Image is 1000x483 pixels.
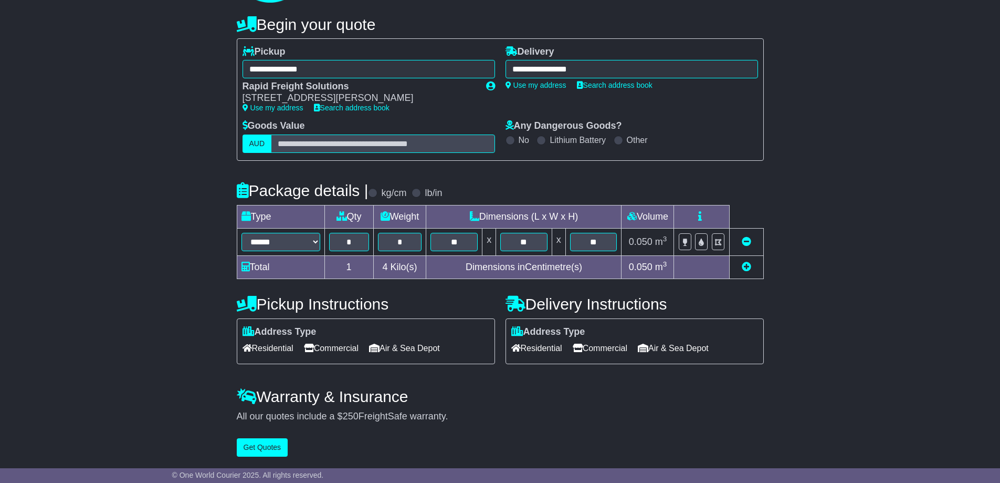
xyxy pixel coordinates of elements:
td: Total [237,255,324,279]
td: x [482,228,496,255]
label: lb/in [425,188,442,199]
td: Qty [324,205,373,228]
td: 1 [324,255,373,279]
span: Residential [511,340,562,356]
label: Any Dangerous Goods? [506,120,622,132]
td: Dimensions (L x W x H) [426,205,622,228]
span: © One World Courier 2025. All rights reserved. [172,471,324,479]
a: Search address book [314,104,390,112]
label: Goods Value [243,120,305,132]
h4: Begin your quote [237,16,764,33]
label: No [519,135,529,145]
div: All our quotes include a $ FreightSafe warranty. [237,411,764,423]
a: Use my address [506,81,566,89]
td: Kilo(s) [373,255,426,279]
a: Use my address [243,104,303,112]
label: AUD [243,135,272,153]
button: Get Quotes [237,438,288,457]
span: Air & Sea Depot [369,340,440,356]
a: Add new item [742,262,751,272]
span: Commercial [304,340,359,356]
div: Rapid Freight Solutions [243,81,476,93]
label: Pickup [243,46,286,58]
td: Dimensions in Centimetre(s) [426,255,622,279]
span: m [655,262,667,272]
a: Search address book [577,81,652,89]
div: [STREET_ADDRESS][PERSON_NAME] [243,93,476,104]
label: kg/cm [381,188,406,199]
h4: Pickup Instructions [237,295,495,313]
span: 0.050 [629,237,652,247]
span: 250 [343,411,359,422]
a: Remove this item [742,237,751,247]
span: Commercial [573,340,627,356]
label: Lithium Battery [550,135,606,145]
h4: Package details | [237,182,369,199]
span: m [655,237,667,247]
sup: 3 [663,235,667,243]
td: Weight [373,205,426,228]
h4: Delivery Instructions [506,295,764,313]
span: 4 [382,262,387,272]
label: Delivery [506,46,554,58]
h4: Warranty & Insurance [237,388,764,405]
label: Address Type [511,326,585,338]
span: Air & Sea Depot [638,340,709,356]
td: Volume [622,205,674,228]
span: Residential [243,340,293,356]
label: Address Type [243,326,317,338]
td: Type [237,205,324,228]
span: 0.050 [629,262,652,272]
label: Other [627,135,648,145]
sup: 3 [663,260,667,268]
td: x [552,228,565,255]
